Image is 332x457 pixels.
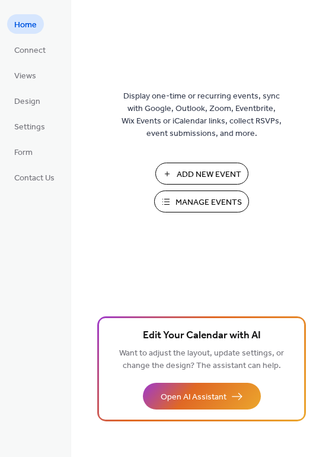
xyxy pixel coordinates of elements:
a: Views [7,65,43,85]
span: Views [14,70,36,82]
span: Home [14,19,37,31]
span: Form [14,147,33,159]
a: Settings [7,116,52,136]
span: Add New Event [177,169,241,181]
a: Contact Us [7,167,62,187]
button: Manage Events [154,191,249,212]
span: Edit Your Calendar with AI [143,328,261,344]
button: Add New Event [155,163,248,185]
a: Design [7,91,47,110]
a: Connect [7,40,53,59]
span: Settings [14,121,45,134]
span: Open AI Assistant [161,391,226,404]
span: Connect [14,45,46,57]
a: Form [7,142,40,161]
button: Open AI Assistant [143,383,261,410]
span: Contact Us [14,172,55,185]
span: Want to adjust the layout, update settings, or change the design? The assistant can help. [119,345,284,374]
a: Home [7,14,44,34]
span: Design [14,96,40,108]
span: Manage Events [175,196,242,209]
span: Display one-time or recurring events, sync with Google, Outlook, Zoom, Eventbrite, Wix Events or ... [122,90,282,140]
